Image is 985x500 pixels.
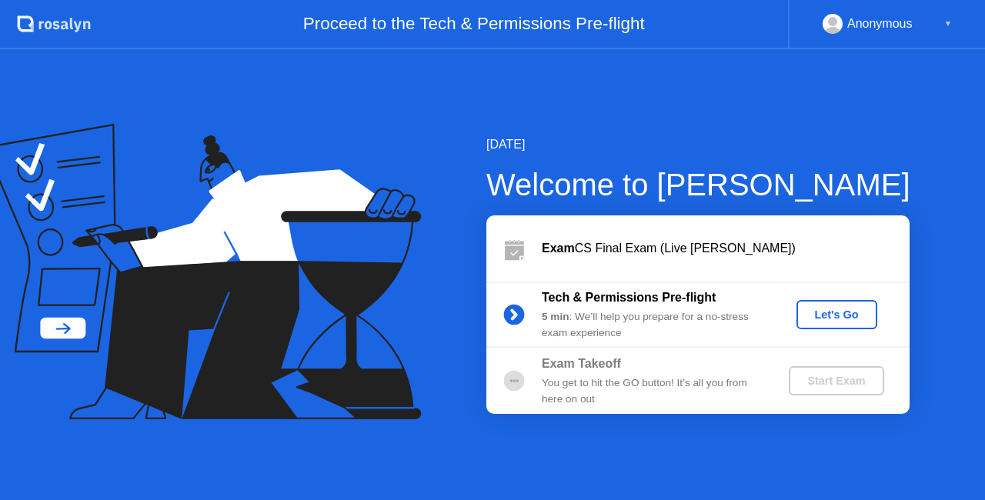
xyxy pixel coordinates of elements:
button: Start Exam [789,366,883,395]
b: 5 min [542,311,569,322]
div: [DATE] [486,135,910,154]
b: Tech & Permissions Pre-flight [542,291,716,304]
b: Exam [542,242,575,255]
div: You get to hit the GO button! It’s all you from here on out [542,375,763,407]
div: Let's Go [803,308,871,321]
div: : We’ll help you prepare for a no-stress exam experience [542,309,763,341]
div: CS Final Exam (Live [PERSON_NAME]) [542,239,910,258]
div: Start Exam [795,375,877,387]
b: Exam Takeoff [542,357,621,370]
div: Anonymous [847,14,913,34]
div: ▼ [944,14,952,34]
div: Welcome to [PERSON_NAME] [486,162,910,208]
button: Let's Go [796,300,877,329]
